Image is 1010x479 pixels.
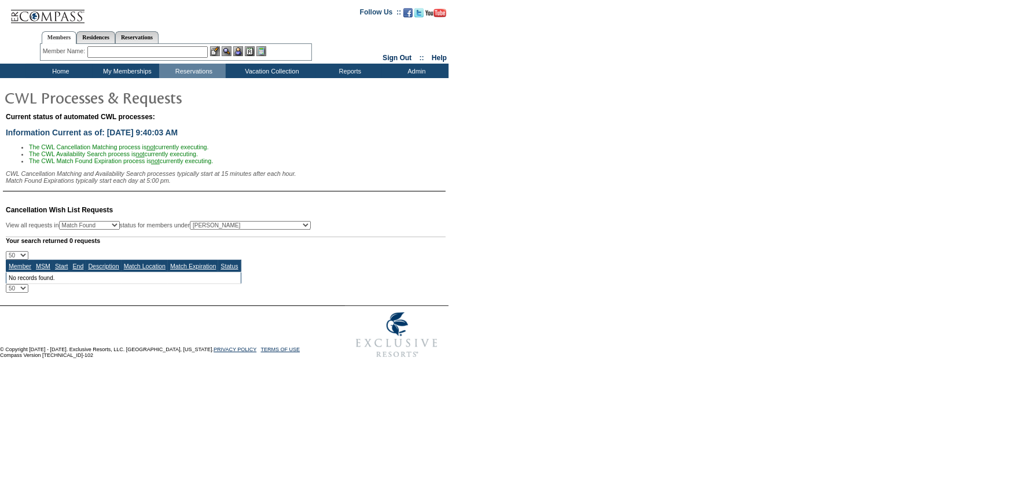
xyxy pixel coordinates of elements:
a: Subscribe to our YouTube Channel [425,12,446,19]
div: View all requests in status for members under [6,221,311,230]
a: TERMS OF USE [261,347,300,352]
img: Become our fan on Facebook [403,8,413,17]
span: :: [420,54,424,62]
a: Description [88,263,119,270]
a: MSM [36,263,50,270]
a: Become our fan on Facebook [403,12,413,19]
img: Subscribe to our YouTube Channel [425,9,446,17]
a: Start [55,263,68,270]
span: The CWL Cancellation Matching process is currently executing. [29,143,209,150]
a: Status [221,263,238,270]
img: Follow us on Twitter [414,8,424,17]
u: not [136,150,145,157]
a: PRIVACY POLICY [214,347,256,352]
img: View [222,46,232,56]
td: No records found. [6,272,241,284]
td: Home [26,64,93,78]
td: Admin [382,64,449,78]
a: Match Expiration [170,263,216,270]
td: Follow Us :: [360,7,401,21]
span: Current status of automated CWL processes: [6,113,155,121]
div: Your search returned 0 requests [6,237,446,244]
td: Vacation Collection [226,64,315,78]
img: Exclusive Resorts [345,306,449,364]
a: Sign Out [383,54,412,62]
span: Information Current as of: [DATE] 9:40:03 AM [6,128,178,137]
u: not [151,157,160,164]
td: Reports [315,64,382,78]
a: Match Location [124,263,166,270]
a: Residences [76,31,115,43]
span: The CWL Match Found Expiration process is currently executing. [29,157,213,164]
span: The CWL Availability Search process is currently executing. [29,150,198,157]
img: Impersonate [233,46,243,56]
td: Reservations [159,64,226,78]
div: CWL Cancellation Matching and Availability Search processes typically start at 15 minutes after e... [6,170,446,184]
a: End [72,263,83,270]
img: Reservations [245,46,255,56]
img: b_calculator.gif [256,46,266,56]
a: Member [9,263,31,270]
div: Member Name: [43,46,87,56]
td: My Memberships [93,64,159,78]
a: Members [42,31,77,44]
a: Help [432,54,447,62]
span: Cancellation Wish List Requests [6,206,113,214]
a: Follow us on Twitter [414,12,424,19]
img: b_edit.gif [210,46,220,56]
a: Reservations [115,31,159,43]
u: not [146,143,155,150]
